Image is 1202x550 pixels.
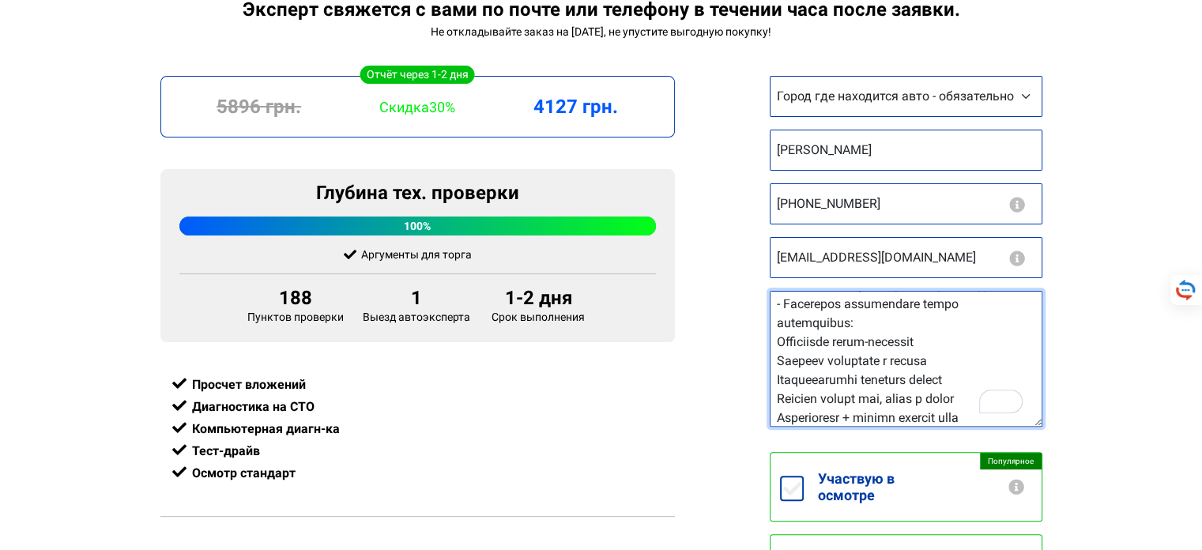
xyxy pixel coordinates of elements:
div: Глубина тех. проверки [179,182,656,204]
span: 30% [429,99,455,115]
button: Сервис Test Driver создан в первую очередь для того, чтобы клиент получил 100% информации про маш... [1007,479,1026,495]
div: Выезд автоэксперта [353,287,480,323]
div: 100% [179,217,656,235]
div: 4127 грн. [496,96,654,118]
div: 1-2 дня [489,287,588,309]
div: Компьютерная диагн-ка [172,418,663,440]
div: 5896 грн. [180,96,338,118]
label: Участвую в осмотре [804,453,1041,521]
input: +38 (XXX) XXX-XX-XX [770,183,1042,224]
div: Срок выполнения [480,287,597,323]
input: Ваше имя [770,130,1042,171]
textarea: To enrich screen reader interactions, please activate Accessibility in Grammarly extension settings [770,291,1042,427]
div: 1 [363,287,470,309]
div: Аргументы для торга [344,248,491,261]
div: Тест-драйв [172,440,663,462]
button: Никакого спама, на электронную почту приходит отчет. [1008,251,1027,266]
div: Просчет вложений [172,374,663,396]
input: Email [770,237,1042,278]
div: Скидка [338,99,496,115]
div: Осмотр стандарт [172,462,663,484]
div: Диагностика на СТО [172,396,663,418]
button: Никаких СМС и Viber рассылок. Связь с экспертом либо экстренные вопросы. [1008,197,1027,213]
div: Не откладывайте заказ на [DATE], не упустите выгодную покупку! [160,25,1042,38]
div: Пунктов проверки [238,287,353,323]
div: 188 [247,287,344,309]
